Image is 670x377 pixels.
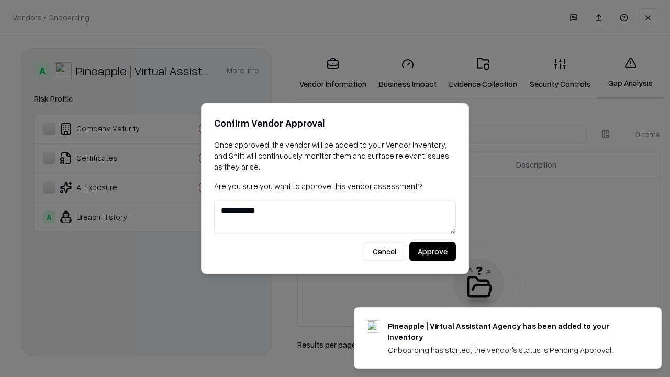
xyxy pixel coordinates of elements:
[364,242,405,261] button: Cancel
[388,345,636,356] div: Onboarding has started, the vendor's status is Pending Approval.
[409,242,456,261] button: Approve
[214,139,456,172] p: Once approved, the vendor will be added to your Vendor Inventory, and Shift will continuously mon...
[388,320,636,342] div: Pineapple | Virtual Assistant Agency has been added to your inventory
[214,116,456,131] h2: Confirm Vendor Approval
[214,181,456,192] p: Are you sure you want to approve this vendor assessment?
[367,320,379,333] img: trypineapple.com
